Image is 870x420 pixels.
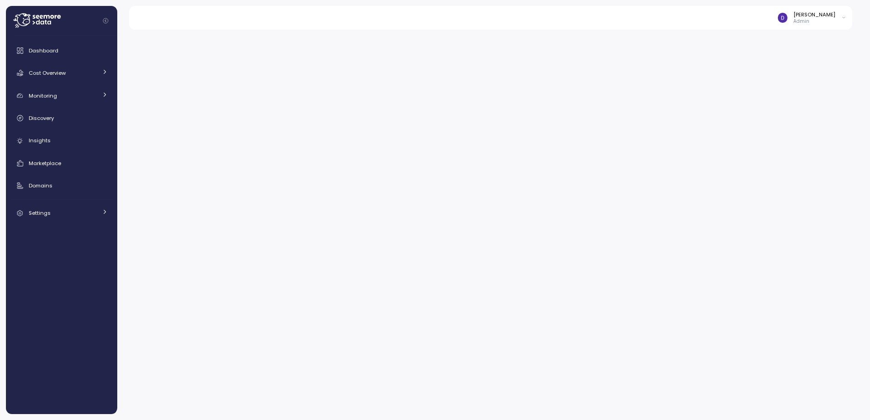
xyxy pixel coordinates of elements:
[29,209,51,217] span: Settings
[29,182,52,189] span: Domains
[10,132,114,150] a: Insights
[10,204,114,222] a: Settings
[793,18,835,25] p: Admin
[10,154,114,172] a: Marketplace
[29,114,54,122] span: Discovery
[10,109,114,127] a: Discovery
[29,92,57,99] span: Monitoring
[10,87,114,105] a: Monitoring
[10,64,114,82] a: Cost Overview
[29,137,51,144] span: Insights
[29,47,58,54] span: Dashboard
[778,13,787,22] img: ACg8ocItJC8tCQxi3_P-VkSK74Q2EtMJdhzWw5S0USwfGnV48jTzug=s96-c
[10,41,114,60] a: Dashboard
[10,176,114,195] a: Domains
[793,11,835,18] div: [PERSON_NAME]
[29,69,66,77] span: Cost Overview
[29,160,61,167] span: Marketplace
[100,17,111,24] button: Collapse navigation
